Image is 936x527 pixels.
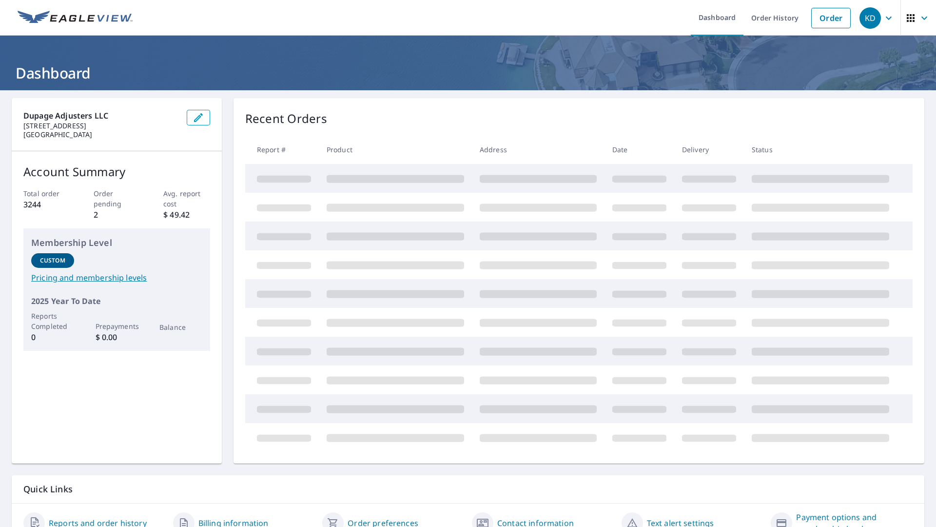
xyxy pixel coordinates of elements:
p: 0 [31,331,74,343]
p: $ 0.00 [96,331,138,343]
p: [STREET_ADDRESS] [23,122,179,130]
a: Pricing and membership levels [31,272,202,284]
th: Date [604,135,674,164]
img: EV Logo [18,11,133,25]
p: Prepayments [96,321,138,331]
p: Custom [40,256,65,265]
th: Delivery [674,135,744,164]
p: [GEOGRAPHIC_DATA] [23,130,179,139]
p: $ 49.42 [163,209,210,221]
h1: Dashboard [12,63,924,83]
div: KD [859,7,881,29]
p: Membership Level [31,236,202,249]
p: Dupage Adjusters LLC [23,110,179,122]
th: Address [472,135,604,164]
p: Quick Links [23,483,913,495]
p: Avg. report cost [163,188,210,209]
p: Total order [23,188,70,199]
a: Order [811,8,851,28]
p: 2 [94,209,140,221]
p: Reports Completed [31,311,74,331]
th: Product [319,135,472,164]
p: Recent Orders [245,110,327,127]
p: Balance [159,322,202,332]
p: 2025 Year To Date [31,295,202,307]
p: Order pending [94,188,140,209]
p: 3244 [23,199,70,210]
p: Account Summary [23,163,210,181]
th: Status [744,135,897,164]
th: Report # [245,135,319,164]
